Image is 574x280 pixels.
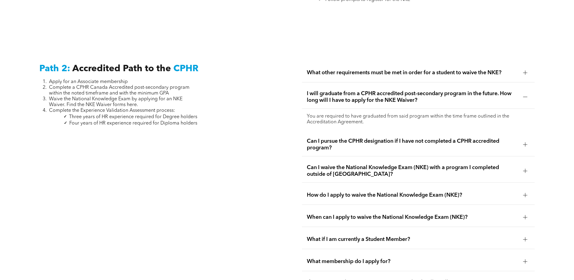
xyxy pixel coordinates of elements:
[307,90,518,104] span: I will graduate from a CPHR accredited post-secondary program in the future. How long will I have...
[49,108,175,113] span: Complete the Experience Validation Assessment process:
[307,214,518,221] span: When can I apply to waive the National Knowledge Exam (NKE)?
[307,236,518,243] span: What if I am currently a Student Member?
[49,79,128,84] span: Apply for an Associate membership
[307,258,518,265] span: What membership do I apply for?
[307,69,518,76] span: What other requirements must be met in order for a student to waive the NKE?
[69,115,197,119] span: Three years of HR experience required for Degree holders
[307,138,518,151] span: Can I pursue the CPHR designation if I have not completed a CPHR accredited program?
[173,64,198,73] span: CPHR
[307,192,518,198] span: How do I apply to waive the National Knowledge Exam (NKE)?
[307,164,518,178] span: Can I waive the National Knowledge Exam (NKE) with a program I completed outside of [GEOGRAPHIC_D...
[49,85,189,96] span: Complete a CPHR Canada Accredited post-secondary program within the noted timeframe and with the ...
[49,97,182,107] span: Waive the National Knowledge Exam by applying for an NKE Waiver. Find the NKE Waiver forms here.
[307,114,530,125] p: You are required to have graduated from said program within the time frame outlined in the Accred...
[69,121,197,126] span: Four years of HR experience required for Diploma holders
[72,64,171,73] span: Accredited Path to the
[39,64,70,73] span: Path 2:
